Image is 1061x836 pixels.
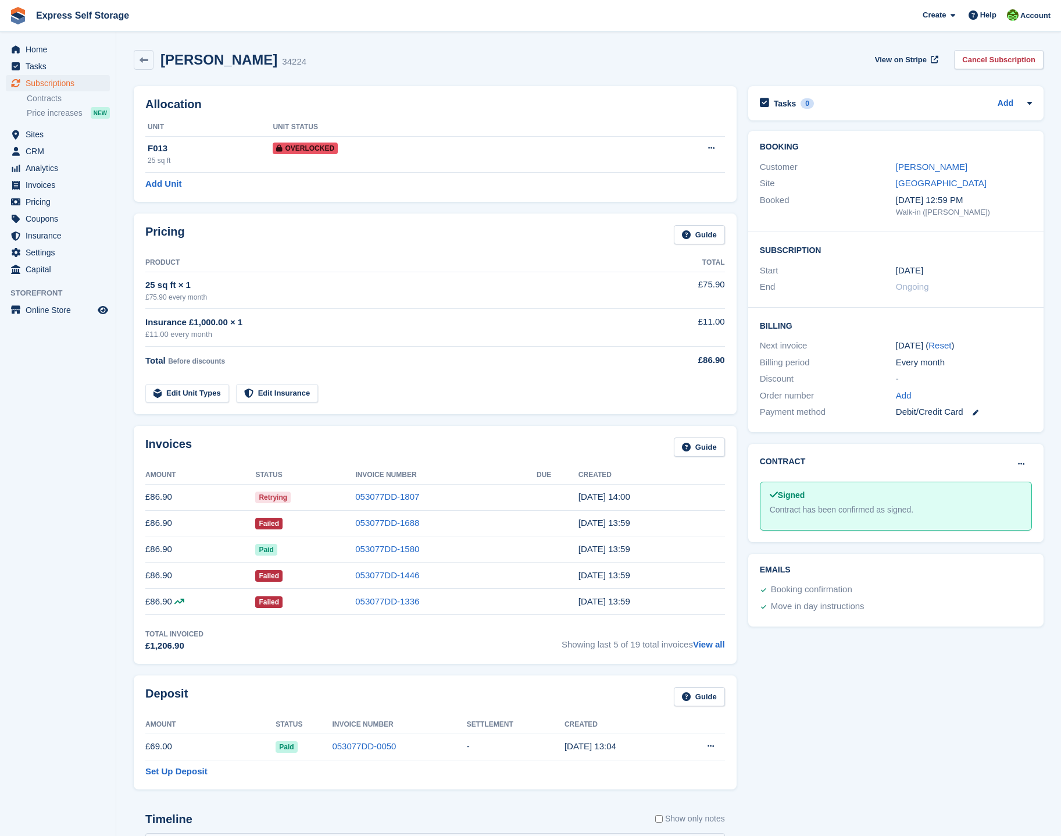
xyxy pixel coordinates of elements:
[647,254,724,272] th: Total
[6,194,110,210] a: menu
[693,639,725,649] a: View all
[145,384,229,403] a: Edit Unit Types
[896,207,1032,218] div: Walk-in ([PERSON_NAME])
[145,687,188,706] h2: Deposit
[145,98,725,111] h2: Allocation
[145,118,273,137] th: Unit
[145,639,203,653] div: £1,206.90
[578,596,630,606] time: 2025-04-25 12:59:39 UTC
[27,108,83,119] span: Price increases
[282,55,306,69] div: 34224
[655,813,663,825] input: Show only notes
[255,570,283,582] span: Failed
[6,126,110,143] a: menu
[578,466,725,485] th: Created
[674,225,725,244] a: Guide
[1020,10,1051,22] span: Account
[771,583,852,597] div: Booking confirmation
[467,734,565,760] td: -
[760,264,896,278] div: Start
[26,302,95,318] span: Online Store
[760,244,1032,255] h2: Subscription
[26,75,95,91] span: Subscriptions
[875,54,927,66] span: View on Stripe
[145,510,255,536] td: £86.90
[578,518,630,528] time: 2025-07-25 12:59:42 UTC
[355,492,419,501] a: 053077DD-1807
[562,629,725,653] span: Showing last 5 of 19 total invoices
[145,292,647,303] div: £75.90 every month
[6,58,110,74] a: menu
[801,98,814,109] div: 0
[6,211,110,227] a: menu
[565,741,616,751] time: 2024-02-25 13:04:43 UTC
[332,741,396,751] a: 053077DD-0050
[168,357,225,365] span: Before discounts
[273,118,601,137] th: Unit Status
[896,264,923,278] time: 2024-02-25 00:00:00 UTC
[760,319,1032,331] h2: Billing
[145,329,647,340] div: £11.00 every month
[31,6,134,25] a: Express Self Storage
[96,303,110,317] a: Preview store
[27,106,110,119] a: Price increases NEW
[774,98,796,109] h2: Tasks
[760,565,1032,575] h2: Emails
[578,492,630,501] time: 2025-08-25 13:00:02 UTC
[770,504,1022,516] div: Contract has been confirmed as signed.
[145,716,276,734] th: Amount
[998,97,1013,111] a: Add
[896,162,967,172] a: [PERSON_NAME]
[674,437,725,457] a: Guide
[148,142,273,155] div: F013
[145,466,255,485] th: Amount
[760,456,806,468] h2: Contract
[26,211,95,227] span: Coupons
[145,813,192,826] h2: Timeline
[145,437,192,457] h2: Invoices
[647,309,724,347] td: £11.00
[145,355,166,365] span: Total
[896,405,1032,419] div: Debit/Credit Card
[26,58,95,74] span: Tasks
[355,544,419,554] a: 053077DD-1580
[896,389,912,403] a: Add
[565,716,673,734] th: Created
[27,93,110,104] a: Contracts
[91,107,110,119] div: NEW
[255,596,283,608] span: Failed
[578,570,630,580] time: 2025-05-25 12:59:36 UTC
[896,339,1032,353] div: [DATE] ( )
[760,339,896,353] div: Next invoice
[148,155,273,166] div: 25 sq ft
[6,177,110,193] a: menu
[467,716,565,734] th: Settlement
[145,765,208,778] a: Set Up Deposit
[145,177,181,191] a: Add Unit
[26,126,95,143] span: Sites
[896,372,1032,386] div: -
[928,340,951,350] a: Reset
[145,563,255,589] td: £86.90
[896,178,987,188] a: [GEOGRAPHIC_DATA]
[332,716,466,734] th: Invoice Number
[655,813,725,825] label: Show only notes
[26,194,95,210] span: Pricing
[355,596,419,606] a: 053077DD-1336
[160,52,277,67] h2: [PERSON_NAME]
[6,143,110,159] a: menu
[578,544,630,554] time: 2025-06-25 12:59:18 UTC
[6,75,110,91] a: menu
[980,9,996,21] span: Help
[923,9,946,21] span: Create
[954,50,1044,69] a: Cancel Subscription
[255,518,283,529] span: Failed
[26,177,95,193] span: Invoices
[26,244,95,261] span: Settings
[26,261,95,278] span: Capital
[6,244,110,261] a: menu
[145,536,255,563] td: £86.90
[760,280,896,294] div: End
[255,544,277,556] span: Paid
[6,261,110,278] a: menu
